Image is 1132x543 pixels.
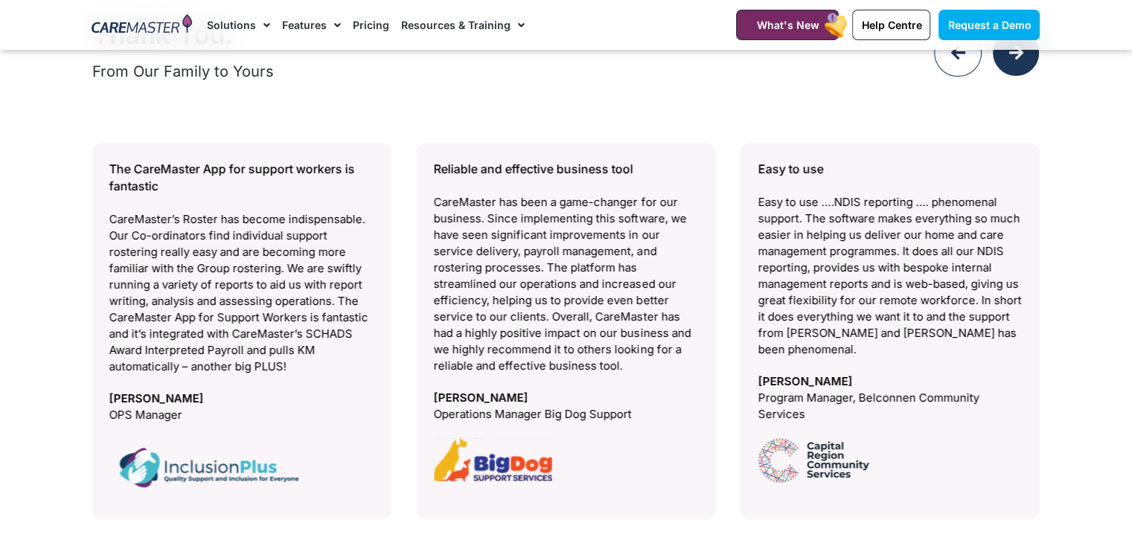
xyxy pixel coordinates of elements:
span: Program Manager, Belconnen Community Services [758,390,1022,422]
span: Reliable and effective business tool [434,161,633,176]
img: Andrew McKerchar [758,438,869,483]
img: Leanne Gilkison [434,438,552,481]
a: What's New [736,10,839,40]
img: Rachel Nicholls [109,439,309,496]
span: Help Centre [861,19,921,31]
img: CareMaster Logo [92,14,192,36]
span: Request a Demo [947,19,1031,31]
span: [PERSON_NAME] [109,391,374,407]
div: 4 / 4 [92,143,391,519]
a: Help Centre [852,10,930,40]
span: Easy to use [758,161,823,176]
span: What's New [756,19,819,31]
span: OPS Manager [109,407,374,423]
span: The CareMaster App for support workers is fantastic [109,161,355,193]
div: 1 / 4 [416,143,716,519]
span: From Our Family to Yours [92,62,274,80]
span: Operations Manager Big Dog Support [434,406,698,422]
div: Easy to use ….NDIS reporting …. phenomenal support. The software makes everything so much easier ... [758,161,1022,358]
a: Request a Demo [938,10,1040,40]
div: 2 / 4 [740,143,1040,519]
div: CareMaster’s Roster has become indispensable. Our Co-ordinators find individual support rostering... [109,161,374,375]
span: [PERSON_NAME] [758,373,1022,390]
div: CareMaster has been a game-changer for our business. Since implementing this software, we have se... [434,161,698,374]
div: Slides [92,143,1040,519]
span: [PERSON_NAME] [434,390,698,406]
